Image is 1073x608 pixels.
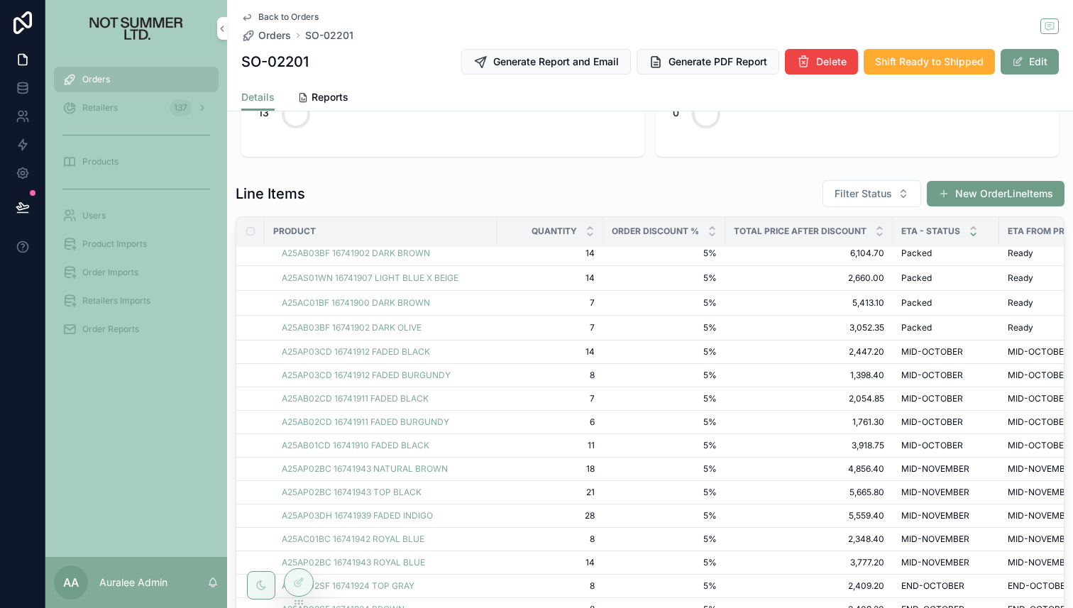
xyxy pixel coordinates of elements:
[99,575,167,590] p: Auralee Admin
[282,487,422,498] a: A25AP02BC 16741943 TOP BLACK
[54,95,219,121] a: Retailers137
[734,487,884,498] span: 5,665.80
[82,238,147,250] span: Product Imports
[734,297,884,309] a: 5,413.10
[612,393,717,404] a: 5%
[505,557,595,568] a: 14
[901,226,960,237] span: Eta - Status
[612,248,717,259] a: 5%
[822,180,921,207] button: Select Button
[505,297,595,309] a: 7
[282,416,449,428] a: A25AB02CD 16741911 FADED BURGUNDY
[901,346,963,358] span: MID-OCTOBER
[612,297,717,309] a: 5%
[835,187,892,201] span: Filter Status
[505,487,595,498] a: 21
[734,534,884,545] a: 2,348.40
[612,416,717,428] span: 5%
[505,580,595,592] a: 8
[1008,580,1071,592] span: END-OCTOBER
[901,463,969,475] span: MID-NOVEMBER
[505,534,595,545] span: 8
[505,416,595,428] a: 6
[901,534,991,545] a: MID-NOVEMBER
[54,231,219,257] a: Product Imports
[612,534,717,545] a: 5%
[734,580,884,592] span: 2,409.20
[282,297,488,309] a: A25AC01BF 16741900 DARK BROWN
[54,203,219,228] a: Users
[1001,49,1059,74] button: Edit
[901,440,991,451] a: MID-OCTOBER
[1008,370,1069,381] span: MID-OCTOBER
[82,210,106,221] span: Users
[612,487,717,498] a: 5%
[282,440,488,451] a: A25AB01CD 16741910 FADED BLACK
[612,463,717,475] a: 5%
[82,267,138,278] span: Order Imports
[282,297,430,309] a: A25AC01BF 16741900 DARK BROWN
[901,580,964,592] span: END-OCTOBER
[54,288,219,314] a: Retailers Imports
[258,28,291,43] span: Orders
[282,557,488,568] a: A25AP02BC 16741943 ROYAL BLUE
[901,557,969,568] span: MID-NOVEMBER
[734,557,884,568] span: 3,777.20
[505,510,595,521] span: 28
[901,297,991,309] a: Packed
[282,370,451,381] span: A25AP03CD 16741912 FADED BURGUNDY
[901,416,991,428] a: MID-OCTOBER
[734,370,884,381] a: 1,398.40
[505,346,595,358] a: 14
[734,440,884,451] a: 3,918.75
[282,272,458,284] a: A25AS01WN 16741907 LIGHT BLUE X BEIGE
[282,346,430,358] span: A25AP03CD 16741912 FADED BLACK
[493,55,619,69] span: Generate Report and Email
[1008,322,1033,333] span: Ready
[282,393,429,404] span: A25AB02CD 16741911 FADED BLACK
[282,248,430,259] span: A25AB03BF 16741902 DARK BROWN
[901,487,991,498] a: MID-NOVEMBER
[901,370,991,381] a: MID-OCTOBER
[282,463,448,475] a: A25AP02BC 16741943 NATURAL BROWN
[461,49,631,74] button: Generate Report and Email
[505,272,595,284] span: 14
[282,416,488,428] a: A25AB02CD 16741911 FADED BURGUNDY
[612,346,717,358] span: 5%
[505,440,595,451] a: 11
[734,510,884,521] a: 5,559.40
[901,272,932,284] span: Packed
[734,322,884,333] span: 3,052.35
[63,574,79,591] span: AA
[875,55,984,69] span: Shift Ready to Shipped
[532,226,577,237] span: Quantity
[305,28,353,43] a: SO-02201
[282,510,433,521] a: A25AP03DH 16741939 FADED INDIGO
[82,156,119,167] span: Products
[258,99,269,127] div: 13
[901,297,932,309] span: Packed
[734,346,884,358] a: 2,447.20
[82,74,110,85] span: Orders
[1008,393,1069,404] span: MID-OCTOBER
[505,393,595,404] a: 7
[612,440,717,451] a: 5%
[612,272,717,284] span: 5%
[282,557,425,568] a: A25AP02BC 16741943 ROYAL BLUE
[612,370,717,381] span: 5%
[282,440,429,451] a: A25AB01CD 16741910 FADED BLACK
